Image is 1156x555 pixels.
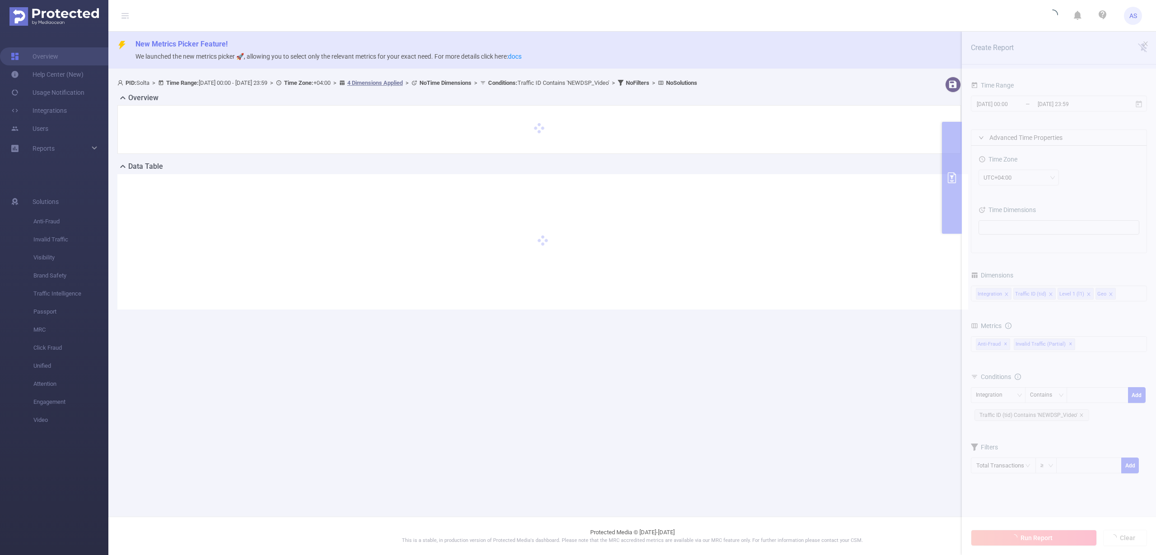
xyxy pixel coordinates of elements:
span: Invalid Traffic [33,231,108,249]
span: Passport [33,303,108,321]
span: Traffic Intelligence [33,285,108,303]
b: No Solutions [666,79,697,86]
span: New Metrics Picker Feature! [135,40,228,48]
span: Anti-Fraud [33,213,108,231]
span: > [403,79,411,86]
a: docs [508,53,522,60]
span: Unified [33,357,108,375]
span: Video [33,411,108,429]
span: > [267,79,276,86]
span: > [609,79,618,86]
span: > [149,79,158,86]
span: Engagement [33,393,108,411]
b: Time Range: [166,79,199,86]
span: AS [1129,7,1137,25]
button: icon: close [1142,39,1149,49]
b: Conditions : [488,79,517,86]
span: Visibility [33,249,108,267]
span: > [471,79,480,86]
u: 4 Dimensions Applied [347,79,403,86]
b: PID: [126,79,136,86]
span: MRC [33,321,108,339]
img: Protected Media [9,7,99,26]
span: Attention [33,375,108,393]
span: Solta [DATE] 00:00 - [DATE] 23:59 +04:00 [117,79,697,86]
a: Users [11,120,48,138]
span: Reports [33,145,55,152]
a: Help Center (New) [11,65,84,83]
span: Brand Safety [33,267,108,285]
span: Traffic ID Contains 'NEWDSP_Video' [488,79,609,86]
a: Reports [33,139,55,157]
p: This is a stable, in production version of Protected Media's dashboard. Please note that the MRC ... [131,537,1133,545]
b: Time Zone: [284,79,313,86]
b: No Time Dimensions [420,79,471,86]
h2: Overview [128,92,158,103]
b: No Filters [626,79,649,86]
span: Solutions [33,193,59,211]
footer: Protected Media © [DATE]-[DATE] [108,517,1156,555]
i: icon: close [1142,41,1149,47]
a: Usage Notification [11,83,84,102]
span: > [649,79,658,86]
a: Integrations [11,102,67,120]
i: icon: user [117,80,126,86]
a: Overview [11,47,58,65]
span: Click Fraud [33,339,108,357]
span: > [331,79,339,86]
h2: Data Table [128,161,163,172]
span: We launched the new metrics picker 🚀, allowing you to select only the relevant metrics for your e... [135,53,522,60]
i: icon: thunderbolt [117,41,126,50]
i: icon: loading [1047,9,1058,22]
